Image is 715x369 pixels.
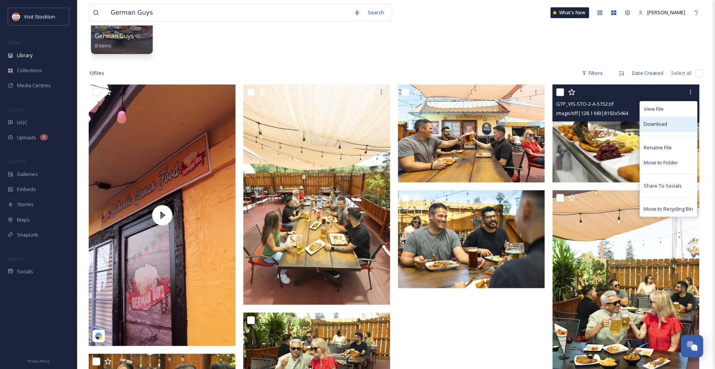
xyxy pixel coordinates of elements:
span: Privacy Policy [27,359,50,364]
span: image/tiff | 128.1 MB | 8192 x 5464 [556,110,629,117]
img: unnamed.jpeg [12,13,20,20]
img: GTP_VIS-STO-2-A-5152.tif [553,85,700,183]
span: COLLECT [8,107,24,113]
span: 10 file s [89,69,104,77]
span: UGC [17,119,27,126]
a: Privacy Policy [27,356,50,365]
img: GTP_VIS-STO-2-A-5700.tif [398,190,545,288]
button: Open Chat [681,335,703,357]
div: Search [364,5,388,20]
span: Socials [17,268,33,275]
span: Library [17,52,32,59]
img: GTP_VIS-STO-2-A-6310.tif [243,85,390,305]
span: 06 Food/Drink [95,25,119,30]
span: Visit Stockton [24,13,55,20]
span: Move to Recycling Bin [644,205,693,213]
span: View File [644,105,664,113]
span: [PERSON_NAME] [648,9,686,16]
span: Move to Folder [644,159,678,166]
span: Collections [17,67,42,74]
a: [PERSON_NAME] [635,5,690,20]
div: Date Created [629,66,668,81]
span: MEDIA [8,40,21,46]
img: thumbnail [89,85,236,346]
span: GTP_VIS-STO-2-A-5152.tif [556,100,614,107]
span: SOCIALS [8,256,23,262]
div: Filters [578,66,607,81]
span: Download [644,120,668,128]
input: Search your library [107,4,350,21]
span: Embeds [17,186,36,193]
span: Share To Socials [644,182,682,190]
span: Stories [17,201,34,208]
span: 8 items [95,42,111,49]
span: Galleries [17,171,38,178]
img: GTP_VIS-STO-2-A-6203.tif [398,85,545,183]
span: Media Centres [17,82,51,89]
a: 06 Food/DrinkGerman Guys8 items [95,23,134,49]
span: Maps [17,216,30,223]
span: Select all [671,69,692,77]
span: SnapLink [17,231,38,239]
span: German Guys [95,32,134,40]
div: 8 [40,134,48,140]
span: Rename File [644,144,672,151]
img: snapsea-logo.png [95,332,103,340]
span: WIDGETS [8,159,25,164]
a: What's New [551,7,589,18]
span: Uploads [17,134,36,141]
